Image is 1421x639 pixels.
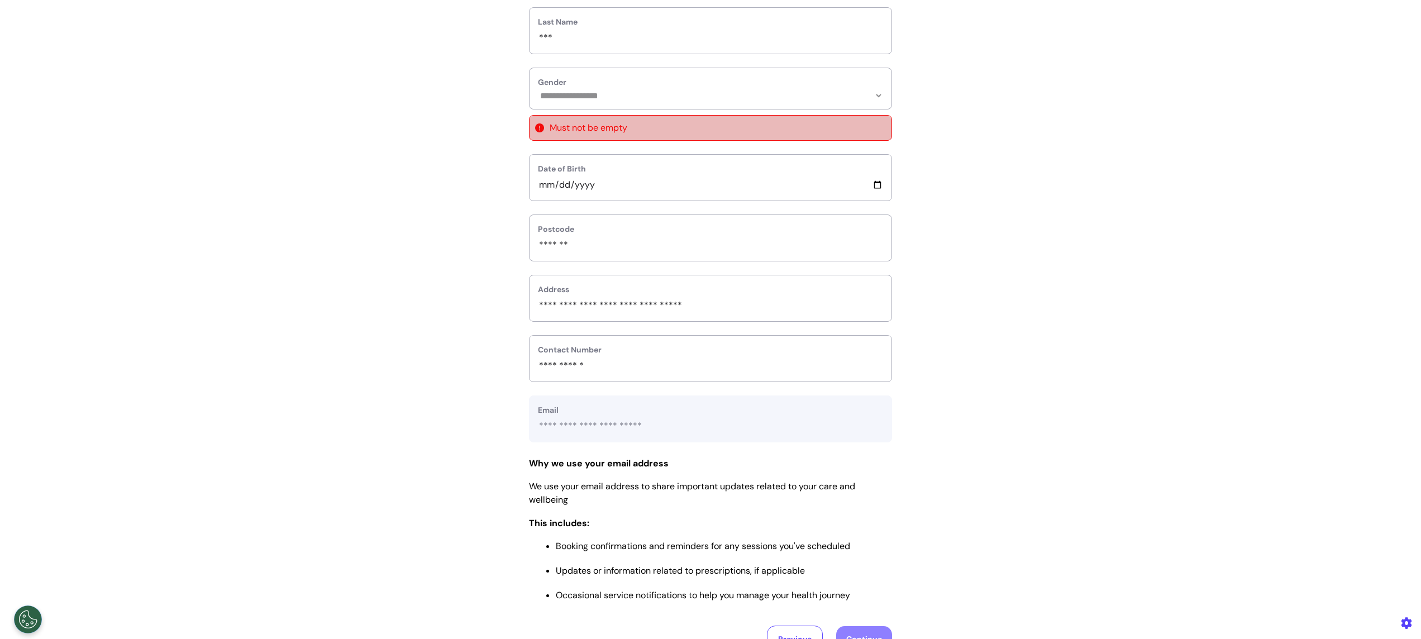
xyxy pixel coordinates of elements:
label: Contact Number [538,344,883,356]
li: Occasional service notifications to help you manage your health journey [556,589,892,602]
h3: Why we use your email address [529,458,892,469]
label: Last Name [538,16,883,28]
li: Booking confirmations and reminders for any sessions you've scheduled [556,540,892,553]
h3: This includes: [529,518,892,528]
button: Open Preferences [14,605,42,633]
label: Date of Birth [538,163,883,175]
label: Email [538,404,883,416]
label: Address [538,284,883,295]
label: Postcode [538,223,883,235]
li: Updates or information related to prescriptions, if applicable [556,564,892,578]
label: Gender [538,77,883,88]
p: We use your email address to share important updates related to your care and wellbeing [529,480,892,507]
div: Must not be empty [550,121,627,135]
